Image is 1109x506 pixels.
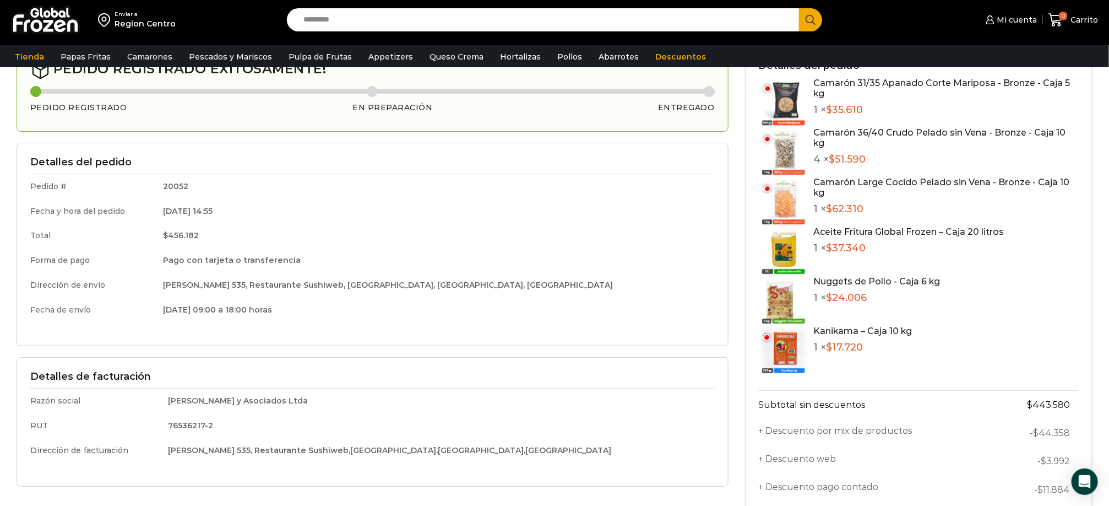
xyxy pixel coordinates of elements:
td: Dirección de facturación [30,438,160,461]
p: 1 × [814,203,1079,216]
bdi: 17.720 [827,341,863,353]
td: - [991,476,1079,504]
td: Pedido # [30,174,155,198]
h3: Entregado [658,103,715,112]
p: 1 × [814,243,1004,255]
span: $ [827,104,833,116]
a: Tienda [9,46,50,67]
a: Kanikama – Caja 10 kg [814,326,912,336]
div: Open Intercom Messenger [1072,469,1098,495]
a: Aceite Fritura Global Frozen – Caja 20 litros [814,227,1004,237]
a: 0 Carrito [1048,7,1098,33]
th: + Descuento pago contado [759,476,991,504]
bdi: 3.992 [1041,456,1070,466]
a: Hortalizas [494,46,546,67]
span: $ [827,292,833,304]
img: address-field-icon.svg [98,10,115,29]
span: Mi cuenta [994,14,1037,25]
a: Camarones [122,46,178,67]
a: Camarón 36/40 Crudo Pelado sin Vena - Bronze - Caja 10 kg [814,127,1066,148]
a: Camarón 31/35 Apanado Corte Mariposa - Bronze - Caja 5 kg [814,78,1070,99]
p: 1 × [814,292,941,304]
h3: En preparación [352,103,432,112]
td: Total [30,223,155,248]
span: $ [827,341,833,353]
td: [DATE] 09:00 a 18:00 horas [155,298,714,320]
td: Pago con tarjeta o transferencia [155,248,714,273]
td: RUT [30,413,160,438]
span: 0 [1059,12,1068,20]
a: Pescados y Mariscos [183,46,278,67]
bdi: 62.310 [827,203,864,215]
td: Razón social [30,389,160,413]
span: $ [1027,400,1032,410]
td: [DATE] 14:55 [155,199,714,224]
span: Carrito [1068,14,1098,25]
span: $ [827,242,833,254]
span: $ [1041,456,1046,466]
span: $ [1037,485,1043,495]
a: Pulpa de Frutas [283,46,357,67]
p: 1 × [814,342,912,354]
td: Forma de pago [30,248,155,273]
td: [PERSON_NAME] 535, Restaurante Sushiweb,[GEOGRAPHIC_DATA],[GEOGRAPHIC_DATA],[GEOGRAPHIC_DATA] [160,438,715,461]
td: 76536217-2 [160,413,715,438]
td: - [991,419,1079,447]
a: Nuggets de Pollo - Caja 6 kg [814,276,941,287]
span: $ [163,230,168,240]
td: Fecha y hora del pedido [30,199,155,224]
bdi: 44.358 [1033,428,1070,438]
a: Appetizers [363,46,418,67]
div: Enviar a [115,10,176,18]
a: Abarrotes [593,46,644,67]
a: Descuentos [650,46,711,67]
span: $ [1033,428,1039,438]
h3: Detalles del pedido [30,157,715,169]
bdi: 37.340 [827,242,866,254]
p: 1 × [814,104,1079,116]
bdi: 51.590 [829,153,866,165]
td: [PERSON_NAME] y Asociados Ltda [160,389,715,413]
span: $ [829,153,835,165]
a: Camarón Large Cocido Pelado sin Vena - Bronze - Caja 10 kg [814,177,1070,198]
td: 20052 [155,174,714,198]
th: Subtotal sin descuentos [759,391,991,419]
a: Mi cuenta [983,9,1037,31]
bdi: 24.006 [827,292,867,304]
h3: Detalles de facturación [30,371,715,383]
th: + Descuento por mix de productos [759,419,991,447]
a: Pollos [552,46,588,67]
p: 4 × [814,154,1079,166]
span: $ [827,203,833,215]
h2: Pedido registrado exitosamente! [30,60,715,80]
bdi: 456.182 [163,230,199,240]
bdi: 11.884 [1037,485,1070,495]
bdi: 443.580 [1027,400,1070,410]
bdi: 35.610 [827,104,863,116]
td: Dirección de envío [30,273,155,298]
td: Fecha de envío [30,298,155,320]
a: Papas Fritas [55,46,116,67]
th: + Descuento web [759,447,991,475]
button: Search button [799,8,822,31]
td: - [991,447,1079,475]
a: Queso Crema [424,46,489,67]
h3: Pedido registrado [30,103,127,112]
div: Region Centro [115,18,176,29]
td: [PERSON_NAME] 535, Restaurante Sushiweb, [GEOGRAPHIC_DATA], [GEOGRAPHIC_DATA], [GEOGRAPHIC_DATA] [155,273,714,298]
